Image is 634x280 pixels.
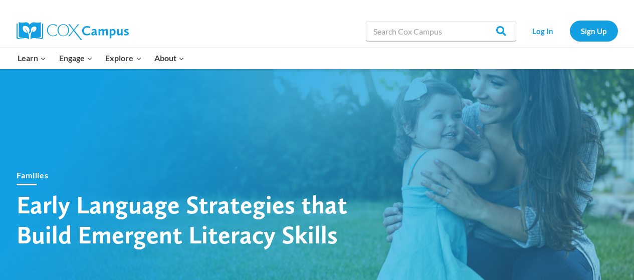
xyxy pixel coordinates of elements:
[366,21,516,41] input: Search Cox Campus
[17,189,367,249] h1: Early Language Strategies that Build Emergent Literacy Skills
[18,52,46,65] span: Learn
[17,22,129,40] img: Cox Campus
[105,52,141,65] span: Explore
[570,21,618,41] a: Sign Up
[59,52,93,65] span: Engage
[12,48,191,69] nav: Primary Navigation
[17,170,49,180] a: Families
[521,21,618,41] nav: Secondary Navigation
[154,52,184,65] span: About
[521,21,565,41] a: Log In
